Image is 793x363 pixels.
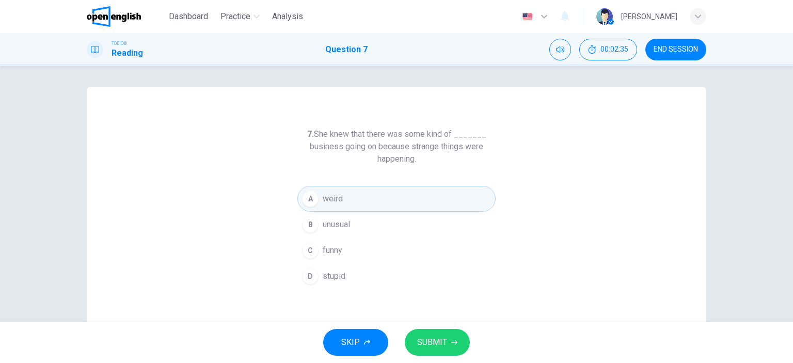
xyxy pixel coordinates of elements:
button: Aweird [297,186,496,212]
img: Profile picture [596,8,613,25]
button: SKIP [323,329,388,356]
span: END SESSION [654,45,698,54]
span: Dashboard [169,10,208,23]
div: Mute [549,39,571,60]
img: OpenEnglish logo [87,6,141,27]
span: SUBMIT [417,335,447,350]
h1: Question 7 [325,43,368,56]
span: Practice [220,10,250,23]
img: en [521,13,534,21]
h1: Reading [112,47,143,59]
span: weird [323,193,343,205]
span: unusual [323,218,350,231]
button: END SESSION [645,39,706,60]
span: stupid [323,270,345,282]
button: Dstupid [297,263,496,289]
button: Dashboard [165,7,212,26]
div: B [302,216,319,233]
div: A [302,191,319,207]
span: Analysis [272,10,303,23]
span: TOEIC® [112,40,127,47]
span: 00:02:35 [600,45,628,54]
button: Practice [216,7,264,26]
h6: She knew that there was some kind of _______ business going on because strange things were happen... [297,128,496,165]
button: 00:02:35 [579,39,637,60]
button: Cfunny [297,238,496,263]
div: Hide [579,39,637,60]
div: D [302,268,319,285]
span: funny [323,244,342,257]
button: Bunusual [297,212,496,238]
div: C [302,242,319,259]
div: [PERSON_NAME] [621,10,677,23]
button: Analysis [268,7,307,26]
span: SKIP [341,335,360,350]
button: SUBMIT [405,329,470,356]
a: OpenEnglish logo [87,6,165,27]
strong: 7. [307,129,314,139]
